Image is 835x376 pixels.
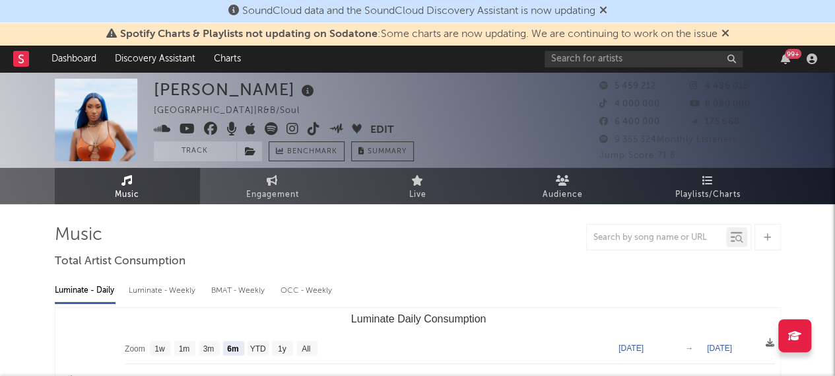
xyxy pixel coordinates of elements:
button: Summary [351,141,414,161]
span: Music [115,187,139,203]
span: Dismiss [599,6,607,17]
span: : Some charts are now updating. We are continuing to work on the issue [120,29,718,40]
text: 3m [203,344,214,354]
a: Benchmark [269,141,345,161]
button: 99+ [781,54,790,64]
a: Music [55,168,200,204]
span: 4 000 000 [599,100,660,108]
span: 175 668 [690,118,740,126]
a: Playlists/Charts [636,168,781,204]
text: Zoom [125,344,145,354]
span: 9 355 324 Monthly Listeners [599,135,737,144]
text: [DATE] [707,344,732,353]
a: Live [345,168,490,204]
span: 6 400 000 [599,118,660,126]
a: Audience [490,168,636,204]
div: Luminate - Daily [55,280,116,302]
button: Track [154,141,236,161]
span: 8 080 000 [690,100,751,108]
a: Charts [205,46,250,72]
div: 99 + [785,49,801,59]
span: 4 486 015 [690,82,749,91]
text: YTD [250,344,265,354]
span: Total Artist Consumption [55,254,185,270]
text: 6m [227,344,238,354]
div: [PERSON_NAME] [154,79,317,100]
span: Engagement [246,187,299,203]
span: SoundCloud data and the SoundCloud Discovery Assistant is now updating [242,6,595,17]
text: 1y [277,344,286,354]
span: Benchmark [287,144,337,160]
button: Edit [370,122,394,139]
span: Live [409,187,426,203]
div: OCC - Weekly [281,280,333,302]
span: Summary [368,148,407,155]
span: Dismiss [721,29,729,40]
text: [DATE] [618,344,644,353]
a: Discovery Assistant [106,46,205,72]
text: Luminate Daily Consumption [351,313,486,324]
text: → [685,344,693,353]
span: Playlists/Charts [675,187,741,203]
input: Search by song name or URL [587,233,726,243]
div: [GEOGRAPHIC_DATA] | R&B/Soul [154,103,315,119]
div: Luminate - Weekly [129,280,198,302]
text: 1m [178,344,189,354]
span: 5 459 212 [599,82,656,91]
input: Search for artists [545,51,743,67]
div: BMAT - Weekly [211,280,267,302]
a: Dashboard [42,46,106,72]
text: 1w [154,344,165,354]
span: Audience [543,187,583,203]
span: Spotify Charts & Playlists not updating on Sodatone [120,29,378,40]
span: Jump Score: 71.8 [599,151,676,160]
text: All [302,344,310,354]
a: Engagement [200,168,345,204]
